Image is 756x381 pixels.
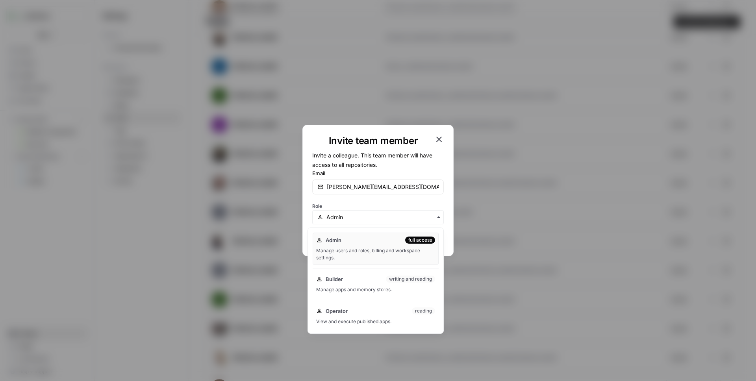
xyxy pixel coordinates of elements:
h1: Invite team member [312,135,434,147]
div: writing and reading [386,276,435,283]
label: Email [312,169,444,177]
div: reading [412,307,435,314]
input: Admin [326,213,439,221]
div: full access [405,237,435,244]
span: Admin [326,236,341,244]
span: Invite a colleague. This team member will have access to all repositories. [312,152,432,168]
div: Manage apps and memory stores. [316,286,435,293]
div: View and execute published apps. [316,318,435,325]
input: email@company.com [327,183,439,191]
div: Manage users and roles, billing and workspace settings. [316,247,435,261]
span: Builder [326,275,343,283]
span: Role [312,203,322,209]
span: Operator [326,307,348,315]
